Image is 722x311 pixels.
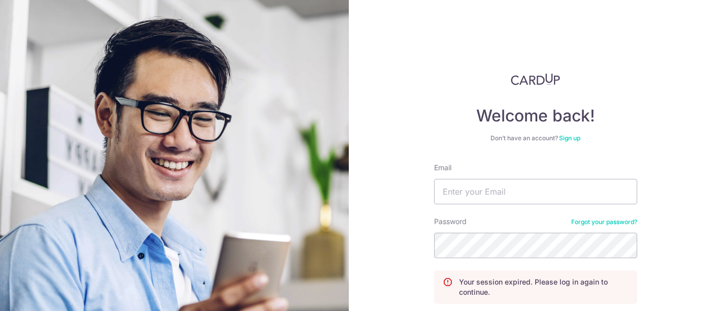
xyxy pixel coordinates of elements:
a: Forgot your password? [571,218,637,226]
div: Don’t have an account? [434,134,637,142]
a: Sign up [559,134,580,142]
img: CardUp Logo [511,73,561,85]
input: Enter your Email [434,179,637,204]
label: Password [434,216,467,227]
p: Your session expired. Please log in again to continue. [459,277,629,297]
h4: Welcome back! [434,106,637,126]
label: Email [434,163,451,173]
